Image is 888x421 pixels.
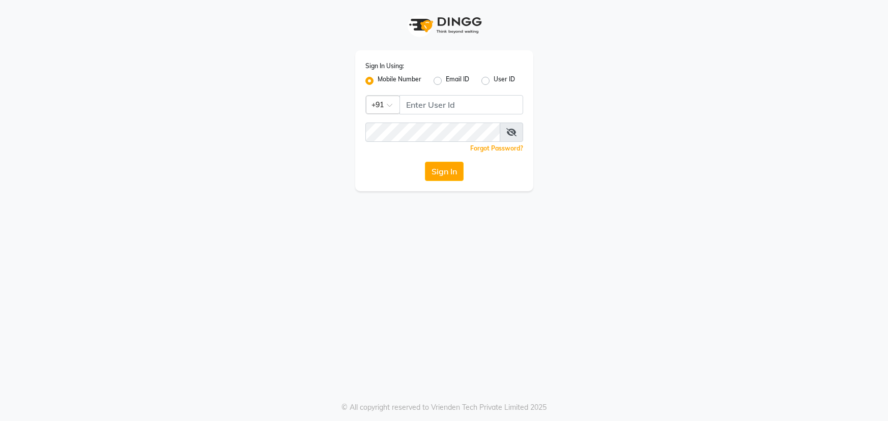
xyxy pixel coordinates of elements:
[404,10,485,40] img: logo1.svg
[425,162,464,181] button: Sign In
[494,75,515,87] label: User ID
[470,144,523,152] a: Forgot Password?
[365,123,500,142] input: Username
[399,95,523,114] input: Username
[365,62,404,71] label: Sign In Using:
[446,75,469,87] label: Email ID
[378,75,421,87] label: Mobile Number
